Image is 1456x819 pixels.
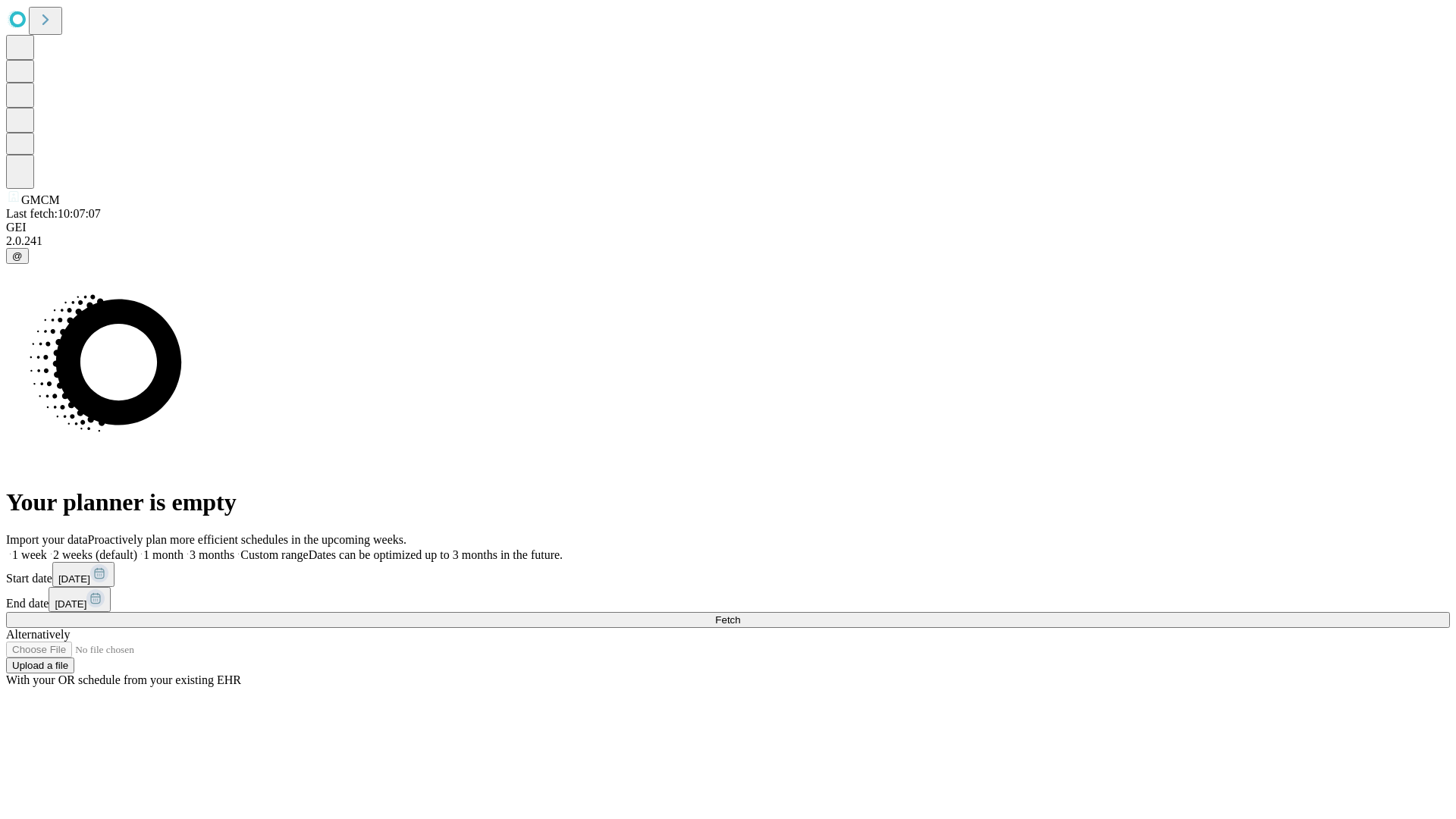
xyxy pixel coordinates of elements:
[55,598,86,610] span: [DATE]
[6,234,1450,248] div: 2.0.241
[49,587,111,612] button: [DATE]
[6,221,1450,234] div: GEI
[309,548,563,561] span: Dates can be optimized up to 3 months in the future.
[12,548,47,561] span: 1 week
[190,548,234,561] span: 3 months
[6,587,1450,612] div: End date
[88,533,406,546] span: Proactively plan more efficient schedules in the upcoming weeks.
[143,548,184,561] span: 1 month
[715,614,740,626] span: Fetch
[53,548,137,561] span: 2 weeks (default)
[240,548,308,561] span: Custom range
[6,533,88,546] span: Import your data
[6,562,1450,587] div: Start date
[6,628,70,641] span: Alternatively
[21,193,60,206] span: GMCM
[6,673,241,686] span: With your OR schedule from your existing EHR
[52,562,115,587] button: [DATE]
[6,612,1450,628] button: Fetch
[12,250,23,262] span: @
[6,657,74,673] button: Upload a file
[6,488,1450,516] h1: Your planner is empty
[58,573,90,585] span: [DATE]
[6,207,101,220] span: Last fetch: 10:07:07
[6,248,29,264] button: @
